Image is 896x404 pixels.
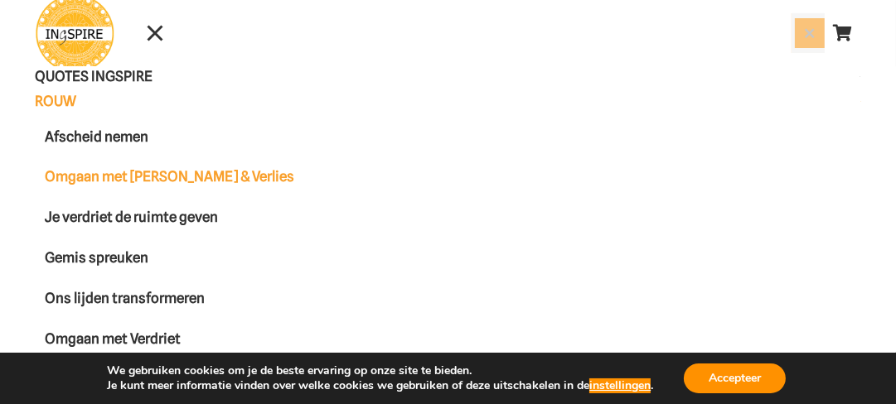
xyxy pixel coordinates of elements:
input: Zoeken [792,13,842,53]
p: We gebruiken cookies om je de beste ervaring op onze site te bieden. [107,363,653,378]
span: Omgaan met [PERSON_NAME] & Verlies [45,168,294,185]
button: Sluiten [795,18,825,48]
span: Omgaan met Verdriet [45,330,181,347]
a: Afscheid nemen [26,117,871,157]
a: Je verdriet de ruimte geven [26,197,871,238]
span: QUOTES INGSPIRE [36,68,182,84]
a: Omgaan met [PERSON_NAME] & Verlies [26,157,871,198]
span: Je verdriet de ruimte geven [45,209,218,225]
p: Je kunt meer informatie vinden over welke cookies we gebruiken of deze uitschakelen in de . [107,378,653,393]
a: Ons lijden transformeren [26,278,871,319]
span: Ons lijden transformeren [45,290,205,306]
a: Omgaan met Verdriet [26,319,871,359]
a: Menu [133,12,176,54]
button: Accepteer [684,363,786,393]
a: Gemis spreuken [26,238,871,278]
span: ROUW [36,93,105,109]
a: ROUW [26,91,871,116]
button: instellingen [589,378,651,393]
a: QUOTES INGSPIRE [26,66,871,91]
span: Afscheid nemen [45,128,148,145]
span: Gemis spreuken [45,249,148,266]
